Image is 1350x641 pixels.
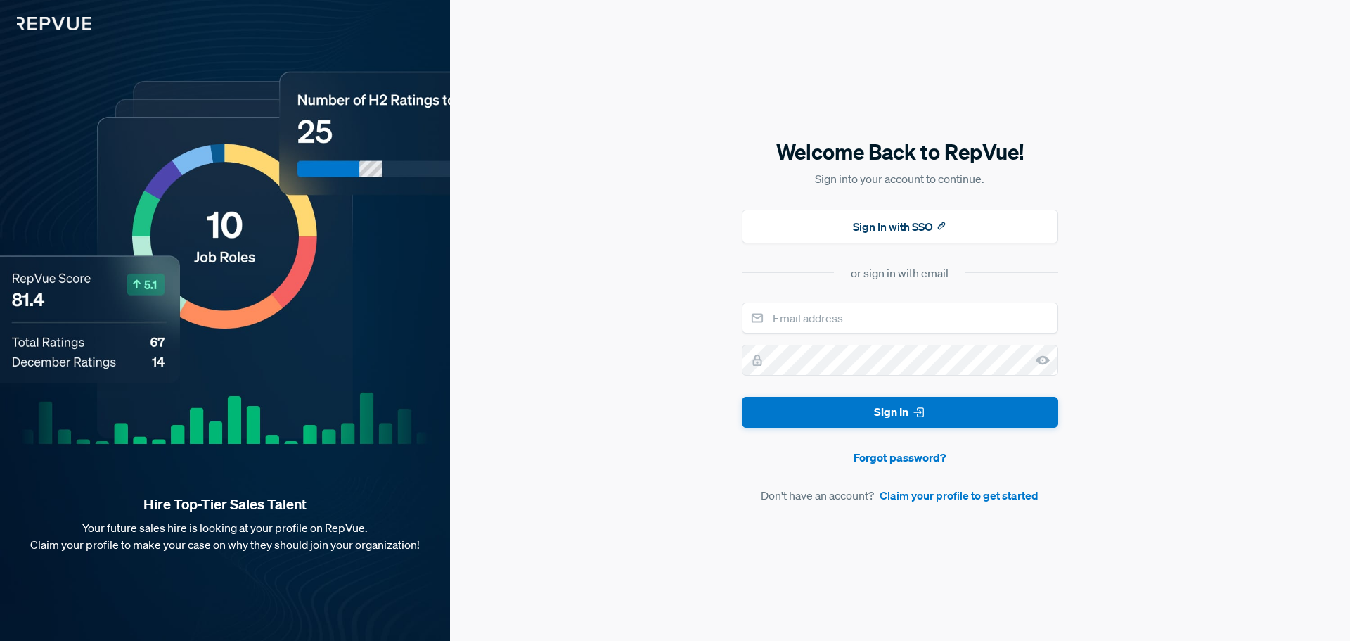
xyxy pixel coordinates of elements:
[742,397,1058,429] button: Sign In
[742,487,1058,504] article: Don't have an account?
[742,137,1058,167] h5: Welcome Back to RepVue!
[880,487,1039,504] a: Claim your profile to get started
[22,519,427,553] p: Your future sales hire is looking at your profile on RepVue. Claim your profile to make your case...
[742,449,1058,466] a: Forgot password?
[22,495,427,514] strong: Hire Top-Tier Sales Talent
[742,170,1058,187] p: Sign into your account to continue.
[742,210,1058,243] button: Sign In with SSO
[851,265,949,281] div: or sign in with email
[742,303,1058,334] input: Email address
